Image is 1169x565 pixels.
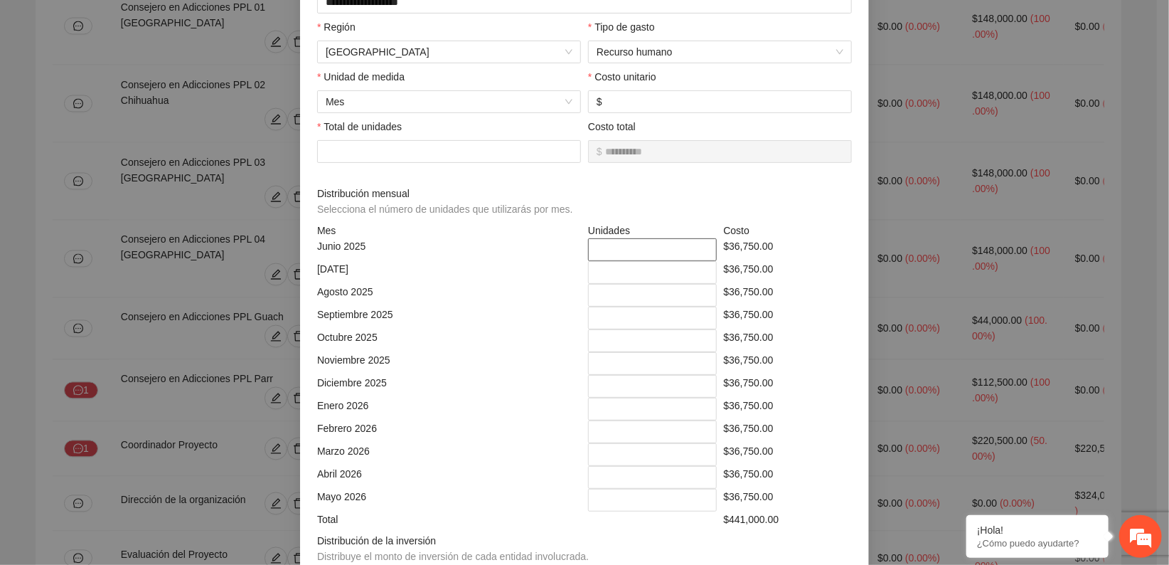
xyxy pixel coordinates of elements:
[314,307,584,329] div: Septiembre 2025
[597,94,602,110] span: $
[977,524,1098,536] div: ¡Hola!
[314,421,584,443] div: Febrero 2026
[720,375,856,398] div: $36,750.00
[588,19,655,35] label: Tipo de gasto
[588,119,636,134] label: Costo total
[720,352,856,375] div: $36,750.00
[314,443,584,466] div: Marzo 2026
[720,329,856,352] div: $36,750.00
[82,190,196,334] span: Estamos en línea.
[314,261,584,284] div: [DATE]
[314,223,584,238] div: Mes
[720,421,856,443] div: $36,750.00
[314,352,584,375] div: Noviembre 2025
[326,41,572,63] span: Chihuahua
[720,466,856,489] div: $36,750.00
[720,261,856,284] div: $36,750.00
[314,512,584,527] div: Total
[314,284,584,307] div: Agosto 2025
[314,489,584,512] div: Mayo 2026
[584,223,720,238] div: Unidades
[317,19,356,35] label: Región
[317,551,589,562] span: Distribuye el monto de inversión de cada entidad involucrada.
[720,238,856,261] div: $36,750.00
[314,329,584,352] div: Octubre 2025
[597,41,843,63] span: Recurso humano
[977,538,1098,549] p: ¿Cómo puedo ayudarte?
[588,69,656,85] label: Costo unitario
[326,91,572,112] span: Mes
[720,512,856,527] div: $441,000.00
[317,186,578,217] span: Distribución mensual
[317,533,594,564] span: Distribución de la inversión
[314,466,584,489] div: Abril 2026
[314,375,584,398] div: Diciembre 2025
[317,204,573,215] span: Selecciona el número de unidades que utilizarás por mes.
[233,7,267,41] div: Minimizar ventana de chat en vivo
[74,73,239,91] div: Chatee con nosotros ahora
[314,238,584,261] div: Junio 2025
[720,398,856,421] div: $36,750.00
[720,443,856,466] div: $36,750.00
[317,119,402,134] label: Total de unidades
[720,307,856,329] div: $36,750.00
[317,69,405,85] label: Unidad de medida
[597,144,602,159] span: $
[720,284,856,307] div: $36,750.00
[314,398,584,421] div: Enero 2026
[720,489,856,512] div: $36,750.00
[720,223,856,238] div: Costo
[7,389,271,438] textarea: Escriba su mensaje y pulse “Intro”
